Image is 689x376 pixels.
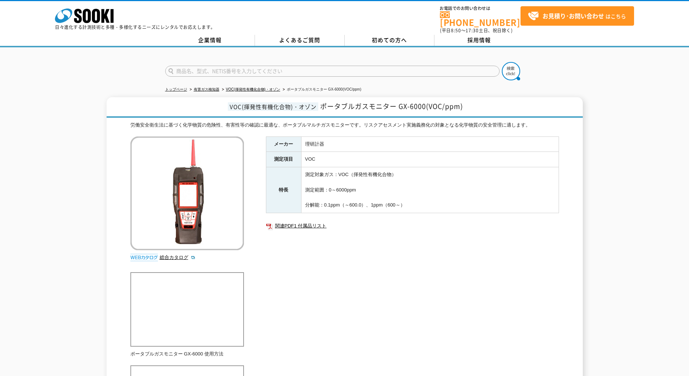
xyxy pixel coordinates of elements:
[345,35,434,46] a: 初めての方へ
[165,87,187,91] a: トップページ
[502,62,520,80] img: btn_search.png
[130,136,244,250] img: ポータブルガスモニター GX-6000(VOC/ppm)
[521,6,634,26] a: お見積り･お問い合わせはこちら
[466,27,479,34] span: 17:30
[130,350,244,358] p: ポータブルガスモニター GX-6000 使用方法
[266,221,559,231] a: 関連PDF1 付属品リスト
[194,87,219,91] a: 有害ガス検知器
[266,136,301,152] th: メーカー
[130,121,559,129] div: 労働安全衛生法に基づく化学物質の危険性、有害性等の確認に最適な、ポータブルマルチガスモニターです。リスクアセスメント実施義務化の対象となる化学物質の安全管理に適します。
[440,6,521,11] span: お電話でのお問い合わせは
[130,254,158,261] img: webカタログ
[440,11,521,26] a: [PHONE_NUMBER]
[301,136,559,152] td: 理研計器
[301,152,559,167] td: VOC
[542,11,604,20] strong: お見積り･お問い合わせ
[165,35,255,46] a: 企業情報
[320,101,463,111] span: ポータブルガスモニター GX-6000(VOC/ppm)
[160,255,196,260] a: 総合カタログ
[451,27,461,34] span: 8:50
[440,27,512,34] span: (平日 ～ 土日、祝日除く)
[528,11,626,22] span: はこちら
[266,167,301,213] th: 特長
[55,25,215,29] p: 日々進化する計測技術と多種・多様化するニーズにレンタルでお応えします。
[255,35,345,46] a: よくあるご質問
[434,35,524,46] a: 採用情報
[301,167,559,213] td: 測定対象ガス：VOC（揮発性有機化合物） 測定範囲：0～6000ppm 分解能：0.1ppm（～600.0）、1ppm（600～）
[226,87,280,91] a: VOC(揮発性有機化合物)・オゾン
[372,36,407,44] span: 初めての方へ
[266,152,301,167] th: 測定項目
[165,66,500,77] input: 商品名、型式、NETIS番号を入力してください
[228,102,318,111] span: VOC(揮発性有機化合物)・オゾン
[281,86,361,94] li: ポータブルガスモニター GX-6000(VOC/ppm)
